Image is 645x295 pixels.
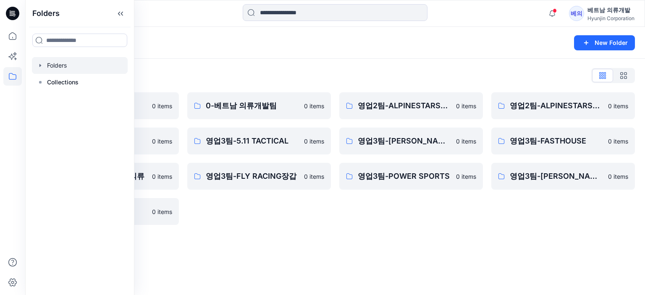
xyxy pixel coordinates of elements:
[456,172,476,181] p: 0 items
[187,128,331,154] a: 영업3팀-5.11 TACTICAL0 items
[206,170,299,182] p: 영업3팀-FLY RACING장갑
[456,102,476,110] p: 0 items
[608,172,628,181] p: 0 items
[574,35,635,50] button: New Folder
[491,163,635,190] a: 영업3팀-[PERSON_NAME] DESIGNS0 items
[339,128,483,154] a: 영업3팀-[PERSON_NAME]-Clothing0 items
[608,102,628,110] p: 0 items
[152,207,172,216] p: 0 items
[510,100,603,112] p: 영업2팀-ALPINESTARS장갑
[491,128,635,154] a: 영업3팀-FASTHOUSE0 items
[47,77,79,87] p: Collections
[206,100,299,112] p: 0-베트남 의류개발팀
[510,135,603,147] p: 영업3팀-FASTHOUSE
[358,100,451,112] p: 영업2팀-ALPINESTARS의류
[187,163,331,190] a: 영업3팀-FLY RACING장갑0 items
[304,102,324,110] p: 0 items
[569,6,584,21] div: 베의
[304,137,324,146] p: 0 items
[339,92,483,119] a: 영업2팀-ALPINESTARS의류0 items
[206,135,299,147] p: 영업3팀-5.11 TACTICAL
[358,170,451,182] p: 영업3팀-POWER SPORTS
[304,172,324,181] p: 0 items
[587,15,635,21] div: Hyunjin Corporation
[456,137,476,146] p: 0 items
[152,102,172,110] p: 0 items
[358,135,451,147] p: 영업3팀-[PERSON_NAME]-Clothing
[152,172,172,181] p: 0 items
[587,5,635,15] div: 베트남 의류개발
[152,137,172,146] p: 0 items
[510,170,603,182] p: 영업3팀-[PERSON_NAME] DESIGNS
[187,92,331,119] a: 0-베트남 의류개발팀0 items
[339,163,483,190] a: 영업3팀-POWER SPORTS0 items
[491,92,635,119] a: 영업2팀-ALPINESTARS장갑0 items
[608,137,628,146] p: 0 items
